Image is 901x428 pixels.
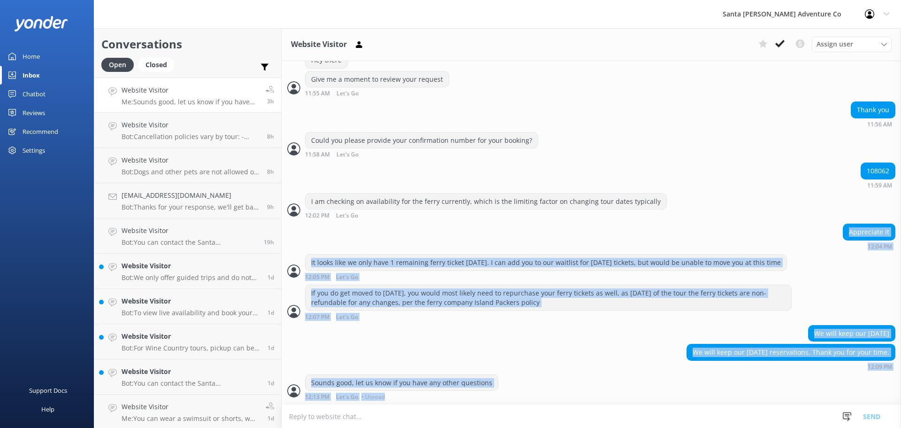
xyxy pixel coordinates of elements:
[122,402,259,412] h4: Website Visitor
[122,309,260,317] p: Bot: To view live availability and book your Santa [PERSON_NAME] Adventure tour, click [URL][DOMA...
[809,326,895,342] div: We will keep our [DATE]
[336,274,358,280] span: Let's Go
[122,168,260,176] p: Bot: Dogs and other pets are not allowed on any tours. Service animals are welcome, but additiona...
[267,273,274,281] span: Sep 21 2025 03:57pm (UTC -07:00) America/Tijuana
[687,344,895,360] div: We will keep our [DATE] reservations. Thank you for your time.
[336,394,358,400] span: Let's Go
[305,314,329,320] strong: 12:07 PM
[122,366,260,377] h4: Website Visitor
[267,203,274,211] span: Sep 22 2025 06:58am (UTC -07:00) America/Tijuana
[23,47,40,66] div: Home
[336,213,358,219] span: Let's Go
[101,59,138,70] a: Open
[94,218,281,254] a: Website VisitorBot:You can contact the Santa [PERSON_NAME] Adventure Co. team at [PHONE_NUMBER], ...
[122,273,260,282] p: Bot: We only offer guided trips and do not rent equipment, including kayaks.
[138,59,179,70] a: Closed
[861,163,895,179] div: 108062
[336,314,358,320] span: Let's Go
[122,414,259,423] p: Me: You can wear a swimsuit or shorts, we also have additional wetsuit gear/jackets in case it's ...
[305,132,538,148] div: Could you please provide your confirmation number for your booking?
[264,238,274,246] span: Sep 21 2025 09:00pm (UTC -07:00) America/Tijuana
[305,375,498,391] div: Sounds good, let us know if you have any other questions
[305,212,667,219] div: Sep 22 2025 12:02pm (UTC -07:00) America/Tijuana
[122,226,257,236] h4: Website Visitor
[94,113,281,148] a: Website VisitorBot:Cancellation policies vary by tour: - Channel Islands tours: Full refunds if c...
[122,331,260,342] h4: Website Visitor
[687,363,895,370] div: Sep 22 2025 12:09pm (UTC -07:00) America/Tijuana
[138,58,174,72] div: Closed
[94,359,281,395] a: Website VisitorBot:You can contact the Santa [PERSON_NAME] Adventure Co. team at [PHONE_NUMBER], ...
[101,58,134,72] div: Open
[291,39,347,51] h3: Website Visitor
[29,381,67,400] div: Support Docs
[305,394,329,400] strong: 12:13 PM
[867,183,892,188] strong: 11:59 AM
[122,296,260,306] h4: Website Visitor
[122,85,259,95] h4: Website Visitor
[305,313,792,320] div: Sep 22 2025 12:07pm (UTC -07:00) America/Tijuana
[812,37,892,52] div: Assign User
[851,102,895,118] div: Thank you
[305,151,538,158] div: Sep 22 2025 11:58am (UTC -07:00) America/Tijuana
[94,78,281,113] a: Website VisitorMe:Sounds good, let us know if you have any other questions3h
[267,344,274,352] span: Sep 21 2025 12:27pm (UTC -07:00) America/Tijuana
[851,121,895,127] div: Sep 22 2025 11:56am (UTC -07:00) America/Tijuana
[94,183,281,218] a: [EMAIL_ADDRESS][DOMAIN_NAME]Bot:Thanks for your response, we'll get back to you as soon as we can...
[23,85,46,103] div: Chatbot
[122,238,257,247] p: Bot: You can contact the Santa [PERSON_NAME] Adventure Co. team at [PHONE_NUMBER], or by emailing...
[361,394,385,400] span: • Unread
[14,16,68,31] img: yonder-white-logo.png
[817,39,853,49] span: Assign user
[122,261,260,271] h4: Website Visitor
[122,98,259,106] p: Me: Sounds good, let us know if you have any other questions
[267,97,274,105] span: Sep 22 2025 12:13pm (UTC -07:00) America/Tijuana
[122,120,260,130] h4: Website Visitor
[267,414,274,422] span: Sep 21 2025 07:51am (UTC -07:00) America/Tijuana
[868,364,892,370] strong: 12:09 PM
[305,213,329,219] strong: 12:02 PM
[23,66,40,85] div: Inbox
[305,71,449,87] div: Give me a moment to review your request
[122,344,260,352] p: Bot: For Wine Country tours, pickup can be arranged from locations outside of [GEOGRAPHIC_DATA], ...
[94,324,281,359] a: Website VisitorBot:For Wine Country tours, pickup can be arranged from locations outside of [GEOG...
[41,400,54,419] div: Help
[305,194,666,210] div: I am checking on availability for the ferry currently, which is the limiting factor on changing t...
[94,254,281,289] a: Website VisitorBot:We only offer guided trips and do not rent equipment, including kayaks.1d
[122,379,260,388] p: Bot: You can contact the Santa [PERSON_NAME] Adventure Co. team at [PHONE_NUMBER], or by emailing...
[23,141,45,160] div: Settings
[267,379,274,387] span: Sep 21 2025 10:45am (UTC -07:00) America/Tijuana
[336,91,359,97] span: Let's Go
[122,132,260,141] p: Bot: Cancellation policies vary by tour: - Channel Islands tours: Full refunds if canceled at lea...
[305,285,791,310] div: If you do get moved to [DATE], you would most likely need to repurchase your ferry tickets as wel...
[305,255,786,271] div: It looks like we only have 1 remaining ferry ticket [DATE]. I can add you to our waitlist for [DA...
[868,244,892,249] strong: 12:04 PM
[122,190,260,201] h4: [EMAIL_ADDRESS][DOMAIN_NAME]
[267,168,274,176] span: Sep 22 2025 07:47am (UTC -07:00) America/Tijuana
[305,90,449,97] div: Sep 22 2025 11:55am (UTC -07:00) America/Tijuana
[267,309,274,317] span: Sep 21 2025 02:49pm (UTC -07:00) America/Tijuana
[23,122,58,141] div: Recommend
[843,243,895,249] div: Sep 22 2025 12:04pm (UTC -07:00) America/Tijuana
[305,273,787,280] div: Sep 22 2025 12:05pm (UTC -07:00) America/Tijuana
[23,103,45,122] div: Reviews
[122,203,260,211] p: Bot: Thanks for your response, we'll get back to you as soon as we can during opening hours.
[305,274,329,280] strong: 12:05 PM
[843,224,895,240] div: Appreciate it
[267,132,274,140] span: Sep 22 2025 07:55am (UTC -07:00) America/Tijuana
[122,155,260,165] h4: Website Visitor
[305,91,330,97] strong: 11:55 AM
[305,152,330,158] strong: 11:58 AM
[94,148,281,183] a: Website VisitorBot:Dogs and other pets are not allowed on any tours. Service animals are welcome,...
[867,122,892,127] strong: 11:56 AM
[861,182,895,188] div: Sep 22 2025 11:59am (UTC -07:00) America/Tijuana
[94,289,281,324] a: Website VisitorBot:To view live availability and book your Santa [PERSON_NAME] Adventure tour, cl...
[336,152,359,158] span: Let's Go
[305,393,498,400] div: Sep 22 2025 12:13pm (UTC -07:00) America/Tijuana
[101,35,274,53] h2: Conversations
